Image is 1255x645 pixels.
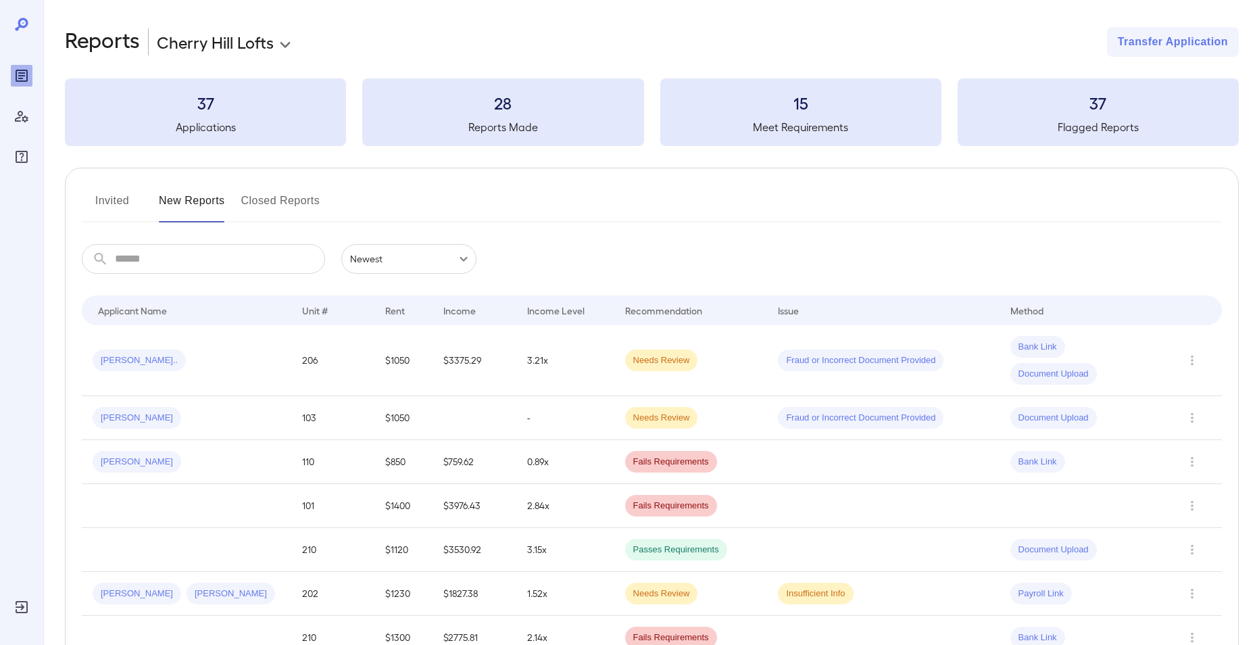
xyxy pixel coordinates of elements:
span: Document Upload [1010,544,1097,556]
button: Transfer Application [1107,27,1239,57]
td: $3375.29 [433,325,516,396]
span: Needs Review [625,354,698,367]
h3: 37 [65,92,346,114]
h3: 37 [958,92,1239,114]
div: Recommendation [625,302,702,318]
button: Row Actions [1181,350,1203,371]
td: $1230 [374,572,432,616]
td: $1050 [374,325,432,396]
span: [PERSON_NAME] [187,588,275,600]
div: Method [1010,302,1043,318]
span: Fails Requirements [625,500,717,512]
div: Applicant Name [98,302,167,318]
h3: 28 [362,92,643,114]
td: $3530.92 [433,528,516,572]
div: Rent [385,302,407,318]
td: 101 [291,484,375,528]
div: Unit # [302,302,328,318]
button: New Reports [159,190,225,222]
span: [PERSON_NAME].. [93,354,186,367]
span: Bank Link [1010,456,1065,469]
h5: Flagged Reports [958,119,1239,135]
div: Newest [341,244,476,274]
span: Insufficient Info [778,588,853,600]
td: 0.89x [516,440,614,484]
span: Fails Requirements [625,456,717,469]
td: 103 [291,396,375,440]
button: Invited [82,190,143,222]
h3: 15 [660,92,941,114]
span: Needs Review [625,588,698,600]
span: Fraud or Incorrect Document Provided [778,412,943,425]
button: Row Actions [1181,495,1203,517]
h5: Meet Requirements [660,119,941,135]
td: 2.84x [516,484,614,528]
span: [PERSON_NAME] [93,412,181,425]
span: Needs Review [625,412,698,425]
span: Fails Requirements [625,631,717,644]
td: $1827.38 [433,572,516,616]
span: [PERSON_NAME] [93,588,181,600]
td: 3.21x [516,325,614,396]
td: - [516,396,614,440]
td: 3.15x [516,528,614,572]
span: Fraud or Incorrect Document Provided [778,354,943,367]
span: Document Upload [1010,368,1097,381]
div: Income Level [527,302,585,318]
button: Row Actions [1181,451,1203,473]
td: $759.62 [433,440,516,484]
div: Manage Users [11,105,32,127]
span: Bank Link [1010,631,1065,644]
span: Passes Requirements [625,544,727,556]
span: [PERSON_NAME] [93,456,181,469]
button: Closed Reports [241,190,320,222]
td: $850 [374,440,432,484]
td: 210 [291,528,375,572]
summary: 37Applications28Reports Made15Meet Requirements37Flagged Reports [65,78,1239,146]
td: $3976.43 [433,484,516,528]
h5: Reports Made [362,119,643,135]
h2: Reports [65,27,140,57]
div: Issue [778,302,799,318]
button: Row Actions [1181,539,1203,560]
td: $1400 [374,484,432,528]
td: $1120 [374,528,432,572]
td: $1050 [374,396,432,440]
td: 1.52x [516,572,614,616]
button: Row Actions [1181,583,1203,604]
h5: Applications [65,119,346,135]
span: Bank Link [1010,341,1065,354]
p: Cherry Hill Lofts [157,31,274,53]
td: 110 [291,440,375,484]
td: 202 [291,572,375,616]
span: Document Upload [1010,412,1097,425]
button: Row Actions [1181,407,1203,429]
div: Log Out [11,596,32,618]
div: FAQ [11,146,32,168]
div: Income [443,302,476,318]
div: Reports [11,65,32,87]
td: 206 [291,325,375,396]
span: Payroll Link [1010,588,1072,600]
